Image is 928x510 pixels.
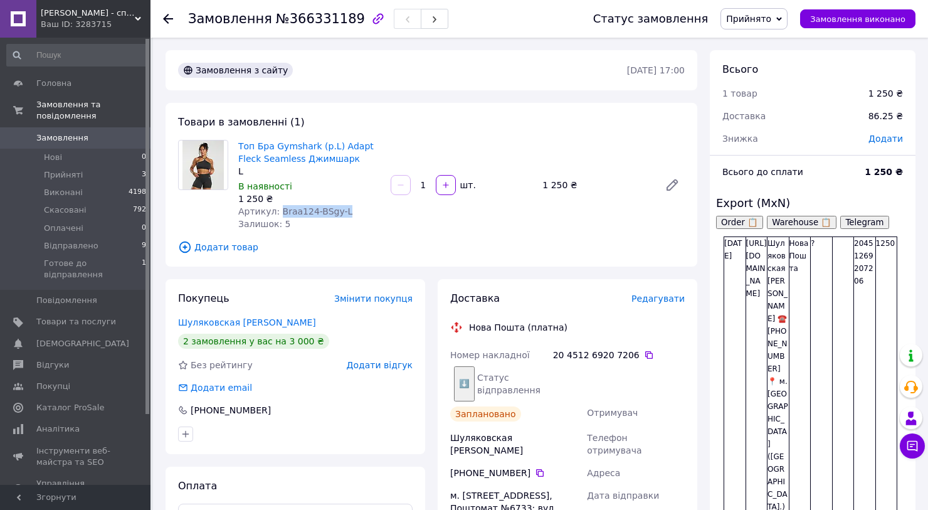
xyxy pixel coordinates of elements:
[36,295,97,306] span: Повідомлення
[865,167,903,177] b: 1 250 ₴
[36,316,116,327] span: Товари та послуги
[660,173,685,198] a: Редагувати
[44,187,83,198] span: Виконані
[178,63,293,78] div: Замовлення з сайту
[454,366,475,401] button: ⬇️
[36,132,88,144] span: Замовлення
[36,99,150,122] span: Замовлення та повідомлення
[182,141,223,189] img: Топ Бра Gymshark (р.L) Adapt Fleck Seamless Джимшарк
[861,102,910,130] div: 86.25 ₴
[44,152,62,163] span: Нові
[810,14,905,24] span: Замовлення виконано
[722,111,766,121] span: Доставка
[178,480,217,492] span: Оплата
[722,134,758,144] span: Знижка
[178,317,316,327] a: Шуляковская [PERSON_NAME]
[36,423,80,435] span: Аналітика
[593,13,709,25] div: Статус замовлення
[276,11,365,26] span: №366331189
[188,11,272,26] span: Замовлення
[36,359,69,371] span: Відгуки
[238,219,291,229] span: Залишок: 5
[716,197,909,216] h2: Export (MxN)
[800,9,915,28] button: Замовлення виконано
[238,193,381,205] div: 1 250 ₴
[178,240,685,254] span: Додати товар
[36,445,116,468] span: Інструменти веб-майстра та SEO
[191,360,253,370] span: Без рейтингу
[716,216,763,229] button: Order 📋
[142,240,146,252] span: 9
[868,134,903,144] span: Додати
[450,350,530,360] span: Номер накладної
[722,63,758,75] span: Всього
[238,165,381,178] div: L
[587,433,641,455] span: Телефон отримувача
[587,491,659,501] span: Дата відправки
[587,408,638,418] span: Отримувач
[466,321,571,334] div: Нова Пошта (платна)
[36,402,104,413] span: Каталог ProSale
[840,216,888,229] button: Telegram
[722,167,803,177] span: Всього до сплати
[142,169,146,181] span: 3
[767,216,836,229] button: Warehouse 📋
[178,116,305,128] span: Товари в замовленні (1)
[41,8,135,19] span: Mandragora - спортивний одяг Gymshark
[238,206,352,216] span: Артикул: Braa124-BSgy-L
[44,223,83,234] span: Оплачені
[347,360,413,370] span: Додати відгук
[722,88,757,98] span: 1 товар
[36,381,70,392] span: Покупці
[238,181,292,191] span: В наявності
[450,292,500,304] span: Доставка
[44,169,83,181] span: Прийняті
[142,223,146,234] span: 0
[900,433,925,459] button: Чат з покупцем
[142,258,146,280] span: 1
[6,44,147,66] input: Пошук
[238,141,374,164] a: Топ Бра Gymshark (р.L) Adapt Fleck Seamless Джимшарк
[450,467,582,479] div: [PHONE_NUMBER]
[44,205,87,216] span: Скасовані
[726,14,771,24] span: Прийнято
[553,349,685,361] div: 20 4512 6920 7206
[129,187,146,198] span: 4198
[36,338,129,349] span: [DEMOGRAPHIC_DATA]
[477,373,540,395] span: Статус відправлення
[627,65,685,75] time: [DATE] 17:00
[189,404,272,417] div: [PHONE_NUMBER]
[44,258,142,280] span: Готове до відправлення
[41,19,150,30] div: Ваш ID: 3283715
[537,176,655,194] div: 1 250 ₴
[450,406,521,422] div: Заплановано
[163,13,173,25] div: Повернутися назад
[189,381,253,394] div: Додати email
[457,179,477,191] div: шт.
[334,294,413,304] span: Змінити покупця
[631,294,685,304] span: Редагувати
[448,427,584,462] div: Шуляковская [PERSON_NAME]
[178,292,229,304] span: Покупець
[36,478,116,501] span: Управління сайтом
[587,468,620,478] span: Адреса
[177,381,253,394] div: Додати email
[133,205,146,216] span: 792
[868,87,903,100] div: 1 250 ₴
[178,334,329,349] div: 2 замовлення у вас на 3 000 ₴
[36,78,71,89] span: Головна
[44,240,98,252] span: Відправлено
[142,152,146,163] span: 0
